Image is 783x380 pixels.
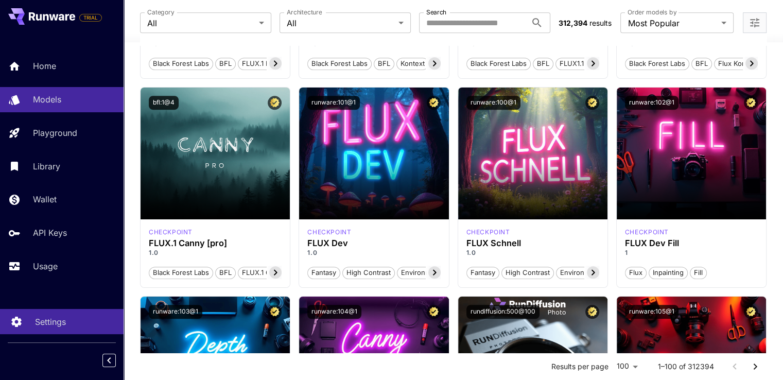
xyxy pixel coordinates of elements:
[33,60,56,72] p: Home
[556,268,604,278] span: Environment
[149,266,213,279] button: Black Forest Labs
[110,351,124,370] div: Collapse sidebar
[149,248,282,257] p: 1.0
[625,248,758,257] p: 1
[649,266,688,279] button: Inpainting
[625,59,689,69] span: Black Forest Labs
[744,96,758,110] button: Certified Model – Vetted for best performance and includes a commercial license.
[342,266,395,279] button: High Contrast
[749,16,761,29] button: Open more filters
[501,266,554,279] button: High Contrast
[307,266,340,279] button: Fantasy
[466,228,510,237] div: FLUX.1 S
[426,8,446,16] label: Search
[307,228,351,237] div: FLUX.1 D
[691,57,712,70] button: BFL
[268,96,282,110] button: Certified Model – Vetted for best performance and includes a commercial license.
[555,57,623,70] button: FLUX1.1 [pro] Ultra
[502,268,553,278] span: High Contrast
[649,268,687,278] span: Inpainting
[238,57,297,70] button: FLUX.1 Fill [pro]
[397,268,445,278] span: Environment
[215,266,236,279] button: BFL
[397,59,428,69] span: Kontext
[533,59,553,69] span: BFL
[533,57,553,70] button: BFL
[216,59,235,69] span: BFL
[308,268,340,278] span: Fantasy
[102,354,116,367] button: Collapse sidebar
[625,305,678,319] button: runware:105@1
[35,316,66,328] p: Settings
[149,228,193,237] p: checkpoint
[238,59,296,69] span: FLUX.1 Fill [pro]
[690,268,706,278] span: Fill
[374,57,394,70] button: BFL
[466,248,599,257] p: 1.0
[625,238,758,248] h3: FLUX Dev Fill
[466,57,531,70] button: Black Forest Labs
[149,59,213,69] span: Black Forest Labs
[33,260,58,272] p: Usage
[714,57,762,70] button: Flux Kontext
[427,96,441,110] button: Certified Model – Vetted for best performance and includes a commercial license.
[33,127,77,139] p: Playground
[374,59,394,69] span: BFL
[307,248,440,257] p: 1.0
[307,238,440,248] h3: FLUX Dev
[625,96,678,110] button: runware:102@1
[149,228,193,237] div: fluxpro
[556,266,604,279] button: Environment
[147,17,255,29] span: All
[613,359,641,374] div: 100
[625,57,689,70] button: Black Forest Labs
[147,8,175,16] label: Category
[238,266,308,279] button: FLUX.1 Canny [pro]
[466,238,599,248] h3: FLUX Schnell
[149,96,179,110] button: bfl:1@4
[585,96,599,110] button: Certified Model – Vetted for best performance and includes a commercial license.
[589,19,612,27] span: results
[466,96,520,110] button: runware:100@1
[397,266,445,279] button: Environment
[307,96,360,110] button: runware:101@1
[287,17,394,29] span: All
[466,228,510,237] p: checkpoint
[628,8,676,16] label: Order models by
[690,266,707,279] button: Fill
[396,57,429,70] button: Kontext
[466,266,499,279] button: Fantasy
[149,238,282,248] h3: FLUX.1 Canny [pro]
[467,268,499,278] span: Fantasy
[287,8,322,16] label: Architecture
[467,59,530,69] span: Black Forest Labs
[585,305,599,319] button: Certified Model – Vetted for best performance and includes a commercial license.
[625,266,647,279] button: Flux
[149,57,213,70] button: Black Forest Labs
[33,227,67,239] p: API Keys
[79,11,102,24] span: Add your payment card to enable full platform functionality.
[268,305,282,319] button: Certified Model – Vetted for best performance and includes a commercial license.
[33,160,60,172] p: Library
[307,57,372,70] button: Black Forest Labs
[215,57,236,70] button: BFL
[625,268,646,278] span: Flux
[307,305,361,319] button: runware:104@1
[149,268,213,278] span: Black Forest Labs
[80,14,101,22] span: TRIAL
[238,268,308,278] span: FLUX.1 Canny [pro]
[307,228,351,237] p: checkpoint
[466,305,540,319] button: rundiffusion:500@100
[216,268,235,278] span: BFL
[308,59,371,69] span: Black Forest Labs
[692,59,711,69] span: BFL
[551,361,608,372] p: Results per page
[658,361,714,372] p: 1–100 of 312394
[745,356,765,377] button: Go to next page
[715,59,761,69] span: Flux Kontext
[149,305,202,319] button: runware:103@1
